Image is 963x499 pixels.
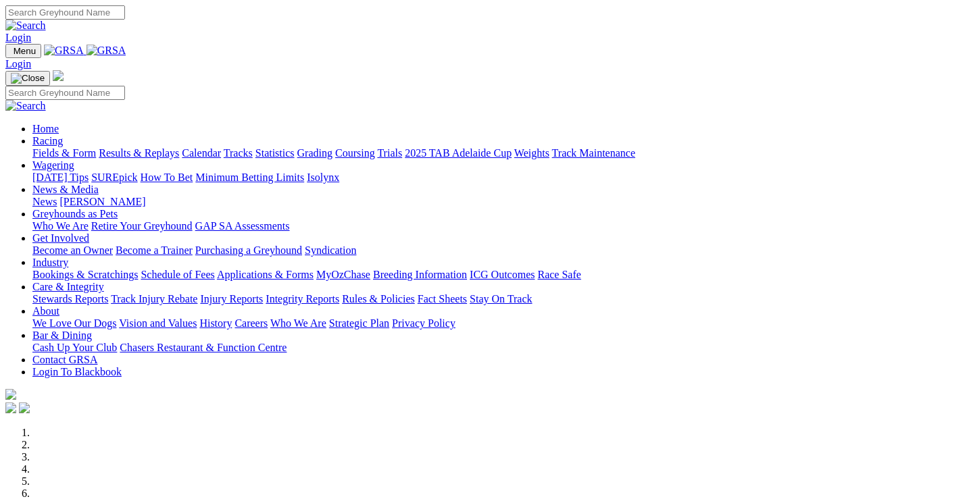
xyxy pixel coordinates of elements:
[141,172,193,183] a: How To Bet
[19,402,30,413] img: twitter.svg
[392,317,455,329] a: Privacy Policy
[32,293,958,305] div: Care & Integrity
[200,293,263,305] a: Injury Reports
[199,317,232,329] a: History
[32,135,63,147] a: Racing
[32,269,138,280] a: Bookings & Scratchings
[32,147,958,159] div: Racing
[224,147,253,159] a: Tracks
[234,317,268,329] a: Careers
[195,172,304,183] a: Minimum Betting Limits
[305,244,356,256] a: Syndication
[91,220,193,232] a: Retire Your Greyhound
[5,402,16,413] img: facebook.svg
[418,293,467,305] a: Fact Sheets
[91,172,137,183] a: SUREpick
[5,71,50,86] button: Toggle navigation
[32,232,89,244] a: Get Involved
[373,269,467,280] a: Breeding Information
[32,220,958,232] div: Greyhounds as Pets
[32,172,89,183] a: [DATE] Tips
[32,159,74,171] a: Wagering
[32,354,97,365] a: Contact GRSA
[32,147,96,159] a: Fields & Form
[297,147,332,159] a: Grading
[32,220,89,232] a: Who We Are
[32,281,104,292] a: Care & Integrity
[32,184,99,195] a: News & Media
[32,305,59,317] a: About
[5,86,125,100] input: Search
[44,45,84,57] img: GRSA
[405,147,512,159] a: 2025 TAB Adelaide Cup
[470,269,535,280] a: ICG Outcomes
[514,147,549,159] a: Weights
[217,269,314,280] a: Applications & Forms
[32,208,118,219] a: Greyhounds as Pets
[32,269,958,281] div: Industry
[32,317,958,330] div: About
[5,5,125,20] input: Search
[32,330,92,341] a: Bar & Dining
[266,293,339,305] a: Integrity Reports
[87,45,126,57] img: GRSA
[119,317,197,329] a: Vision and Values
[14,46,36,56] span: Menu
[335,147,375,159] a: Coursing
[182,147,221,159] a: Calendar
[316,269,370,280] a: MyOzChase
[195,220,290,232] a: GAP SA Assessments
[255,147,295,159] a: Statistics
[32,342,117,353] a: Cash Up Your Club
[32,317,116,329] a: We Love Our Dogs
[116,244,193,256] a: Become a Trainer
[329,317,389,329] a: Strategic Plan
[5,20,46,32] img: Search
[470,293,532,305] a: Stay On Track
[5,32,31,43] a: Login
[32,196,958,208] div: News & Media
[53,70,64,81] img: logo-grsa-white.png
[32,244,958,257] div: Get Involved
[32,172,958,184] div: Wagering
[5,58,31,70] a: Login
[141,269,214,280] a: Schedule of Fees
[377,147,402,159] a: Trials
[537,269,581,280] a: Race Safe
[59,196,145,207] a: [PERSON_NAME]
[32,257,68,268] a: Industry
[99,147,179,159] a: Results & Replays
[32,196,57,207] a: News
[32,342,958,354] div: Bar & Dining
[11,73,45,84] img: Close
[270,317,326,329] a: Who We Are
[5,100,46,112] img: Search
[32,244,113,256] a: Become an Owner
[552,147,635,159] a: Track Maintenance
[307,172,339,183] a: Isolynx
[5,389,16,400] img: logo-grsa-white.png
[32,366,122,377] a: Login To Blackbook
[32,293,108,305] a: Stewards Reports
[32,123,59,134] a: Home
[195,244,302,256] a: Purchasing a Greyhound
[120,342,287,353] a: Chasers Restaurant & Function Centre
[111,293,197,305] a: Track Injury Rebate
[5,44,41,58] button: Toggle navigation
[342,293,415,305] a: Rules & Policies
